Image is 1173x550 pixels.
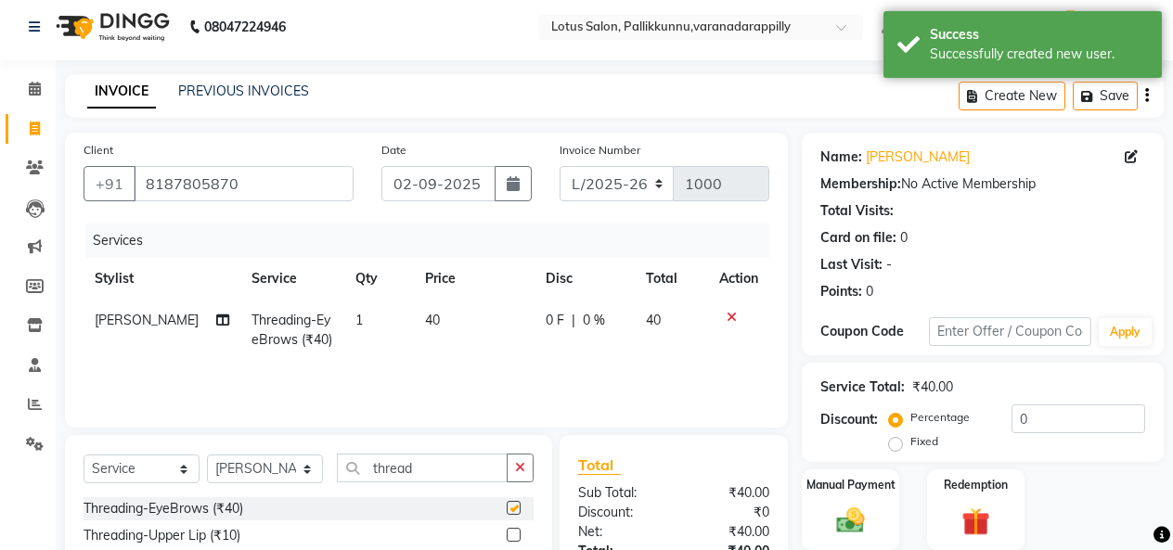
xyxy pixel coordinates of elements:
th: Disc [535,258,635,300]
img: _gift.svg [953,505,999,539]
b: 08047224946 [204,1,286,53]
button: Apply [1099,318,1152,346]
div: Threading-EyeBrows (₹40) [84,499,243,518]
input: Search or Scan [337,454,508,482]
div: Name: [820,147,862,167]
div: Sub Total: [564,483,674,503]
div: Discount: [564,503,674,522]
th: Price [414,258,535,300]
label: Percentage [910,409,970,426]
button: Create New [959,82,1065,110]
div: Total Visits: [820,201,894,221]
input: Enter Offer / Coupon Code [929,317,1091,346]
img: _cash.svg [828,505,873,537]
span: Total [578,455,621,475]
th: Total [635,258,709,300]
span: [PERSON_NAME] [95,312,199,328]
div: Success [930,25,1148,45]
div: ₹40.00 [674,522,783,542]
a: PREVIOUS INVOICES [178,83,309,99]
div: No Active Membership [820,174,1145,194]
div: Points: [820,282,862,301]
button: +91 [84,166,135,201]
th: Qty [344,258,414,300]
label: Fixed [910,433,938,450]
div: ₹0 [674,503,783,522]
label: Redemption [944,477,1008,493]
input: Search by Name/Mobile/Email/Code [134,166,354,201]
div: Service Total: [820,377,905,397]
div: Threading-Upper Lip (₹10) [84,526,240,545]
label: Date [381,142,406,159]
div: Net: [564,522,674,542]
th: Service [240,258,344,300]
span: 40 [646,312,661,328]
div: Services [85,224,783,258]
label: Client [84,142,113,159]
a: INVOICE [87,75,156,109]
span: | [572,311,575,330]
div: Successfully created new user. [930,45,1148,64]
label: Manual Payment [806,477,896,493]
div: 0 [900,228,908,248]
div: Coupon Code [820,322,929,341]
span: Threading-EyeBrows (₹40) [251,312,332,348]
div: ₹40.00 [912,377,953,397]
div: - [886,255,892,275]
span: 0 F [546,311,564,330]
div: Last Visit: [820,255,883,275]
div: ₹40.00 [674,483,783,503]
div: Discount: [820,410,878,429]
div: Membership: [820,174,901,194]
a: [PERSON_NAME] [866,147,970,167]
label: Invoice Number [560,142,640,159]
span: 0 % [583,311,605,330]
div: Card on file: [820,228,896,248]
th: Action [708,258,769,300]
th: Stylist [84,258,240,300]
img: DISHA [1054,10,1087,43]
div: 0 [866,282,873,301]
button: Save [1073,82,1138,110]
span: 1 [355,312,363,328]
span: 40 [425,312,440,328]
img: logo [47,1,174,53]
